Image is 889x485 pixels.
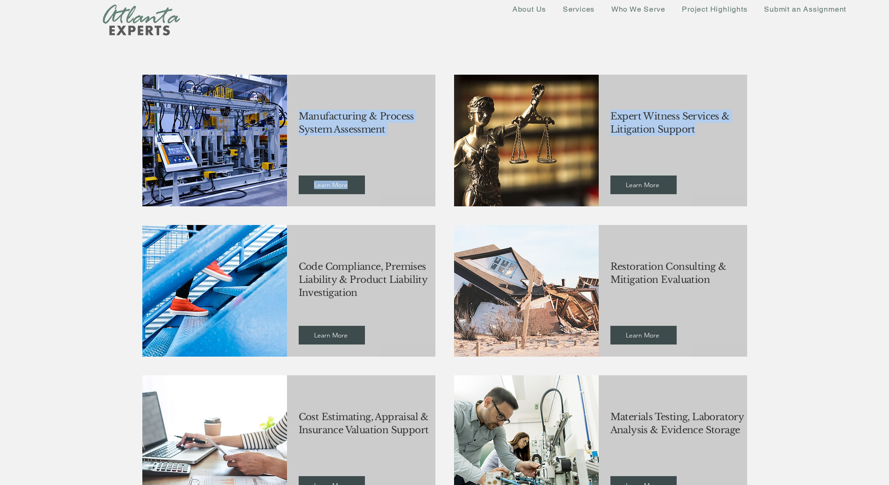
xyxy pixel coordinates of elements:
span: Who We Serve [611,5,665,14]
a: Learn More [299,176,365,194]
span: Manufacturing & Process System Assessment [299,111,414,135]
span: Expert Witness Services & Litigation Support [610,111,730,135]
span: Cost Estimating, Appraisal & Insurance Valuation Support [299,411,429,436]
a: Learn More [610,176,677,194]
span: Materials Testing, Laboratory Analysis & Evidence Storage [610,411,744,436]
span: Submit an Assignment [764,5,846,14]
span: Code Compliance, Premises Liability & Product Liability Investigation [299,261,427,298]
span: About Us [512,5,546,14]
span: Restoration Consulting & Mitigation Evaluation [610,261,727,285]
span: Learn More [626,181,659,189]
span: Learn More [314,331,348,339]
span: Learn More [314,181,348,189]
a: Learn More [299,326,365,344]
span: Services [563,5,595,14]
a: Learn More [610,326,677,344]
span: Learn More [626,331,659,339]
img: New Logo Transparent Background_edited.png [103,4,180,36]
span: Project Highlights [682,5,747,14]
